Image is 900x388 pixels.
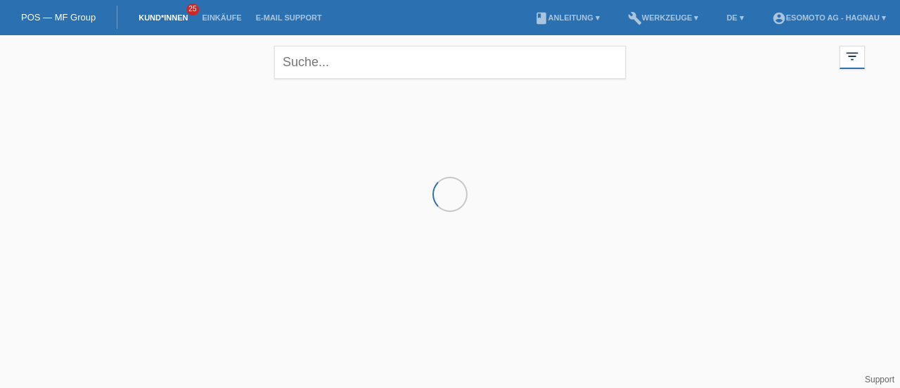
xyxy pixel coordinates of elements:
a: buildWerkzeuge ▾ [621,13,706,22]
i: build [628,11,642,25]
a: Support [865,375,894,384]
a: E-Mail Support [249,13,329,22]
a: POS — MF Group [21,12,96,23]
a: Kund*innen [131,13,195,22]
a: Einkäufe [195,13,248,22]
a: account_circleEsomoto AG - Hagnau ▾ [765,13,893,22]
a: bookAnleitung ▾ [527,13,607,22]
span: 25 [186,4,199,15]
input: Suche... [274,46,626,79]
a: DE ▾ [719,13,750,22]
i: filter_list [844,49,860,64]
i: account_circle [772,11,786,25]
i: book [534,11,548,25]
